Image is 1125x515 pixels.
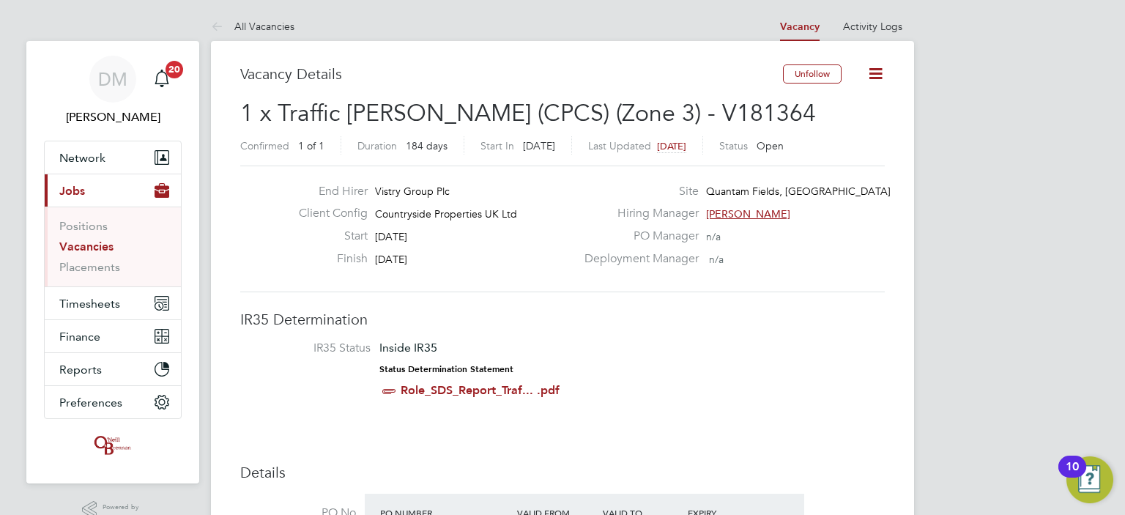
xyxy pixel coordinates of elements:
span: 20 [166,61,183,78]
img: oneillandbrennan-logo-retina.png [92,434,134,457]
label: Start In [480,139,514,152]
a: DM[PERSON_NAME] [44,56,182,126]
label: Duration [357,139,397,152]
label: End Hirer [287,184,368,199]
strong: Status Determination Statement [379,364,513,374]
button: Preferences [45,386,181,418]
a: All Vacancies [211,20,294,33]
label: Hiring Manager [576,206,699,221]
span: [DATE] [375,230,407,243]
a: Vacancies [59,240,114,253]
button: Open Resource Center, 10 new notifications [1066,456,1113,503]
a: Placements [59,260,120,274]
span: n/a [709,253,724,266]
span: [DATE] [523,139,555,152]
label: Client Config [287,206,368,221]
span: 1 x Traffic [PERSON_NAME] (CPCS) (Zone 3) - V181364 [240,99,816,127]
nav: Main navigation [26,41,199,483]
label: IR35 Status [255,341,371,356]
a: 20 [147,56,177,103]
label: PO Manager [576,229,699,244]
span: Powered by [103,501,144,514]
button: Timesheets [45,287,181,319]
button: Reports [45,353,181,385]
h3: IR35 Determination [240,310,885,329]
span: DM [98,70,127,89]
label: Finish [287,251,368,267]
span: n/a [706,230,721,243]
span: Preferences [59,396,122,410]
div: Jobs [45,207,181,286]
span: 1 of 1 [298,139,324,152]
span: [DATE] [375,253,407,266]
span: Danielle Murphy [44,108,182,126]
span: [PERSON_NAME] [706,207,790,221]
span: Timesheets [59,297,120,311]
div: 10 [1066,467,1079,486]
span: Quantam Fields, [GEOGRAPHIC_DATA] [706,185,891,198]
label: Status [719,139,748,152]
label: Last Updated [588,139,651,152]
span: Jobs [59,184,85,198]
label: Deployment Manager [576,251,699,267]
span: [DATE] [657,140,686,152]
button: Finance [45,320,181,352]
span: Reports [59,363,102,377]
label: Confirmed [240,139,289,152]
h3: Vacancy Details [240,64,783,84]
label: Site [576,184,699,199]
span: Vistry Group Plc [375,185,450,198]
span: Inside IR35 [379,341,437,355]
button: Jobs [45,174,181,207]
button: Unfollow [783,64,842,84]
span: Network [59,151,105,165]
button: Network [45,141,181,174]
h3: Details [240,463,885,482]
a: Go to home page [44,434,182,457]
a: Vacancy [780,21,820,33]
label: Start [287,229,368,244]
span: Open [757,139,784,152]
a: Role_SDS_Report_Traf... .pdf [401,383,560,397]
span: Countryside Properties UK Ltd [375,207,517,221]
a: Activity Logs [843,20,902,33]
span: 184 days [406,139,448,152]
a: Positions [59,219,108,233]
span: Finance [59,330,100,344]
